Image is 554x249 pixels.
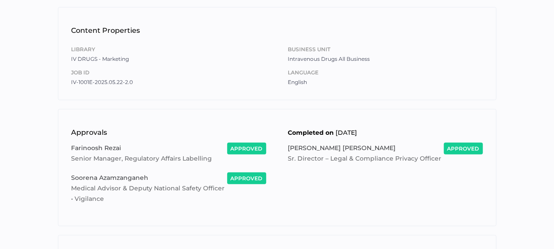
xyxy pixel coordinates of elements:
[71,144,122,152] span: Farinoosh Rezai
[447,145,479,152] span: approved
[71,174,149,182] span: Soorena Azamzanganeh
[288,79,307,85] span: English
[231,145,263,152] span: approved
[288,56,370,62] span: Intravenous Drugs All Business
[288,154,443,162] span: Sr. Director – Legal & Compliance Privacy Officer
[71,25,483,36] h1: Content Properties
[71,45,266,54] span: Library
[288,129,334,137] b: Completed on
[288,68,483,77] span: Language
[231,175,263,182] span: approved
[288,144,396,152] span: [PERSON_NAME] [PERSON_NAME]
[288,45,483,54] span: Business Unit
[71,79,133,85] span: IV-1001E-2025.05.22-2.0
[71,56,129,62] span: IV DRUGS - Marketing
[71,68,266,77] span: Job ID
[71,184,225,203] span: Medical Advisor & Deputy National Safety Officer • Vigilance
[288,128,483,137] h2: [DATE]
[71,154,214,162] span: Senior Manager, Regulatory Affairs Labelling
[71,127,277,138] h1: Approvals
